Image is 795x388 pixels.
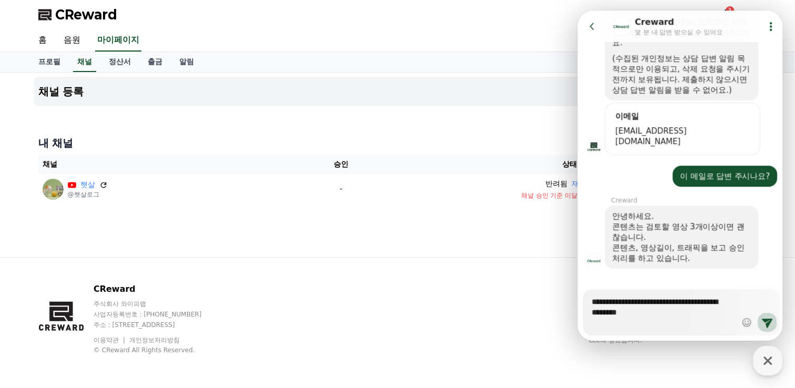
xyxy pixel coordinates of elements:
a: 알림 [171,52,202,72]
a: 채널 [73,52,96,72]
iframe: Channel chat [577,11,782,341]
button: 재신청 [572,178,594,189]
h4: 채널 등록 [38,86,84,97]
p: @햇살로그 [68,190,108,199]
div: 3 [726,6,734,15]
a: 3 [719,8,732,21]
a: 프로필 [30,52,69,72]
th: 승인 [300,155,383,174]
a: 개인정보처리방침 [129,336,180,344]
a: 홈 [30,29,55,52]
a: CReward [38,6,117,23]
p: - [304,183,378,195]
p: © CReward All Rights Reserved. [94,346,222,354]
p: 사업자등록번호 : [PHONE_NUMBER] [94,310,222,319]
p: 주소 : [STREET_ADDRESS] [94,321,222,329]
img: 햇살 [43,179,64,200]
a: 이용약관 [94,336,127,344]
a: 출금 [139,52,171,72]
button: 채널 등록 [34,77,761,106]
span: CReward [55,6,117,23]
a: 음원 [55,29,89,52]
a: 마이페이지 [95,29,141,52]
th: 상태 [382,155,757,174]
p: 주식회사 와이피랩 [94,300,222,308]
p: CReward [94,283,222,295]
a: 햇살 [80,179,95,190]
p: 채널 승인 기준 미달 (콘텐츠 부족) [386,191,752,200]
h4: 내 채널 [38,136,757,150]
a: 정산서 [100,52,139,72]
p: 반려됨 [545,178,567,189]
th: 채널 [38,155,300,174]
